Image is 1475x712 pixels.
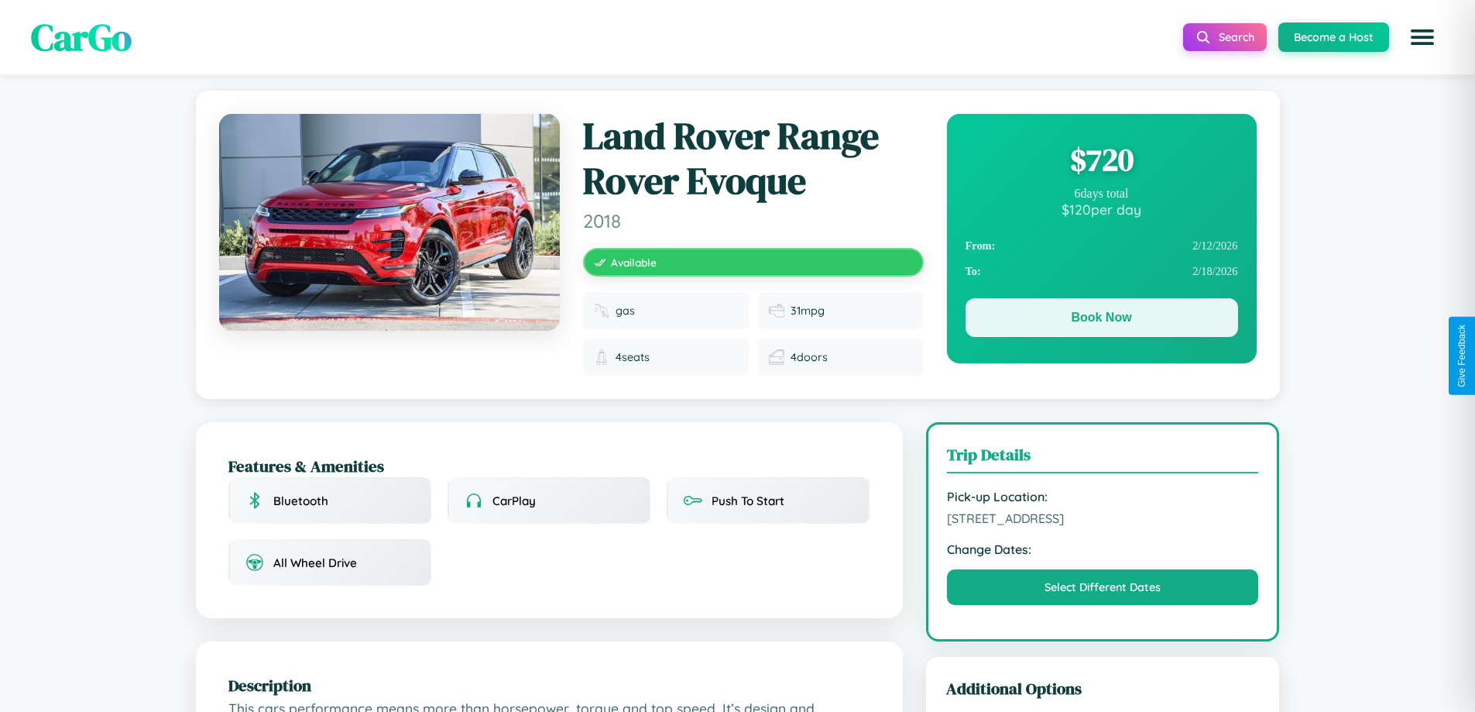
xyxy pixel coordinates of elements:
h2: Features & Amenities [228,455,870,477]
div: Give Feedback [1456,325,1467,387]
div: $ 720 [966,139,1238,181]
img: Doors [769,349,784,365]
button: Book Now [966,298,1238,337]
img: Fuel efficiency [769,303,784,318]
span: [STREET_ADDRESS] [947,511,1259,526]
strong: To: [966,265,981,278]
span: CarGo [31,12,132,63]
strong: From: [966,239,996,253]
span: gas [616,304,635,318]
span: Bluetooth [273,494,328,508]
span: Push To Start [712,494,784,508]
span: 4 seats [616,350,650,364]
button: Become a Host [1278,22,1389,52]
h3: Additional Options [946,677,1260,700]
button: Open menu [1401,15,1444,59]
button: Search [1183,23,1267,51]
span: Search [1219,30,1254,44]
span: All Wheel Drive [273,555,357,570]
div: 2 / 12 / 2026 [966,233,1238,259]
div: $ 120 per day [966,201,1238,218]
h2: Description [228,674,870,697]
div: 2 / 18 / 2026 [966,259,1238,284]
h1: Land Rover Range Rover Evoque [583,114,924,203]
span: 2018 [583,209,924,232]
strong: Change Dates: [947,542,1259,557]
img: Seats [594,349,609,365]
span: 31 mpg [791,304,825,318]
div: 6 days total [966,187,1238,201]
span: CarPlay [492,494,536,508]
button: Select Different Dates [947,569,1259,605]
img: Land Rover Range Rover Evoque 2018 [219,114,560,331]
span: Available [611,256,657,269]
span: 4 doors [791,350,828,364]
img: Fuel type [594,303,609,318]
strong: Pick-up Location: [947,489,1259,504]
h3: Trip Details [947,443,1259,473]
